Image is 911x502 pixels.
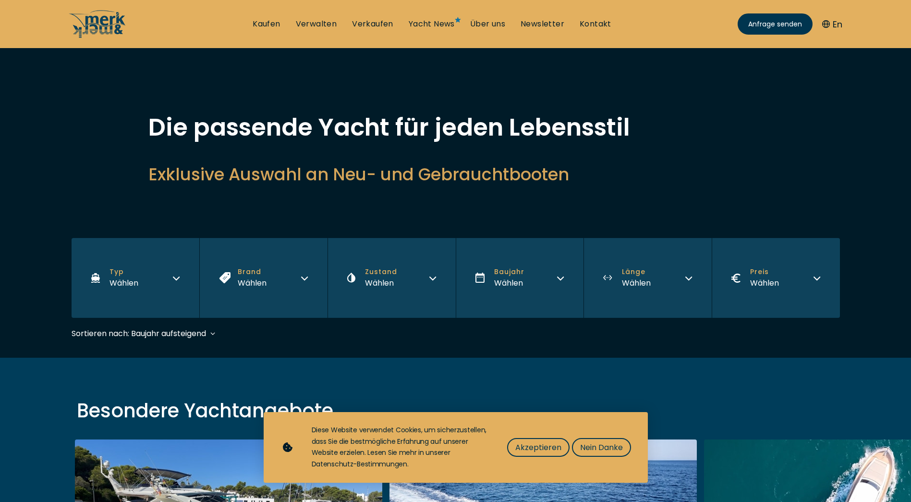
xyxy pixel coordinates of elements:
[521,19,564,29] a: Newsletter
[494,267,524,277] span: Baujahr
[148,115,763,139] h1: Die passende Yacht für jeden Lebensstil
[572,438,631,457] button: Nein Danke
[822,18,842,31] button: En
[72,238,200,318] button: TypWählen
[748,19,802,29] span: Anfrage senden
[312,425,488,470] div: Diese Website verwendet Cookies, um sicherzustellen, dass Sie die bestmögliche Erfahrung auf unse...
[199,238,328,318] button: BrandWählen
[583,238,712,318] button: LängeWählen
[238,277,267,289] div: Wählen
[712,238,840,318] button: PreisWählen
[365,267,397,277] span: Zustand
[328,238,456,318] button: ZustandWählen
[750,277,779,289] div: Wählen
[456,238,584,318] button: BaujahrWählen
[409,19,455,29] a: Yacht News
[622,267,651,277] span: Länge
[312,459,407,469] a: Datenschutz-Bestimmungen
[72,327,206,339] div: Sortieren nach: Baujahr aufsteigend
[109,277,138,289] div: Wählen
[253,19,280,29] a: Kaufen
[296,19,337,29] a: Verwalten
[470,19,505,29] a: Über uns
[738,13,813,35] a: Anfrage senden
[507,438,570,457] button: Akzeptieren
[515,441,561,453] span: Akzeptieren
[352,19,393,29] a: Verkaufen
[365,277,397,289] div: Wählen
[580,19,611,29] a: Kontakt
[109,267,138,277] span: Typ
[622,277,651,289] div: Wählen
[750,267,779,277] span: Preis
[238,267,267,277] span: Brand
[580,441,623,453] span: Nein Danke
[148,163,763,186] h2: Exklusive Auswahl an Neu- und Gebrauchtbooten
[494,277,524,289] div: Wählen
